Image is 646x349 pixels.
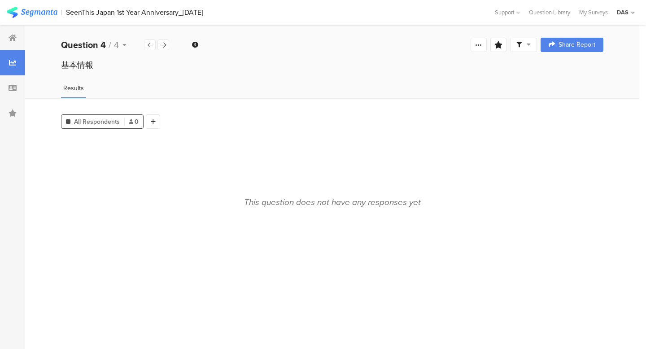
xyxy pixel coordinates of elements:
span: 4 [114,38,119,52]
div: SeenThis Japan 1st Year Anniversary_[DATE] [66,8,203,17]
span: / [109,38,111,52]
b: Question 4 [61,38,106,52]
div: DAS [617,8,629,17]
img: segmanta logo [7,7,57,18]
div: Support [495,5,520,19]
div: This question does not have any responses yet [244,196,421,209]
span: All Respondents [74,117,120,127]
span: Results [63,83,84,93]
div: | [61,7,62,17]
span: Share Report [559,42,595,48]
a: Question Library [524,8,575,17]
div: 基本情報 [61,59,603,71]
span: 0 [129,117,139,127]
a: My Surveys [575,8,612,17]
